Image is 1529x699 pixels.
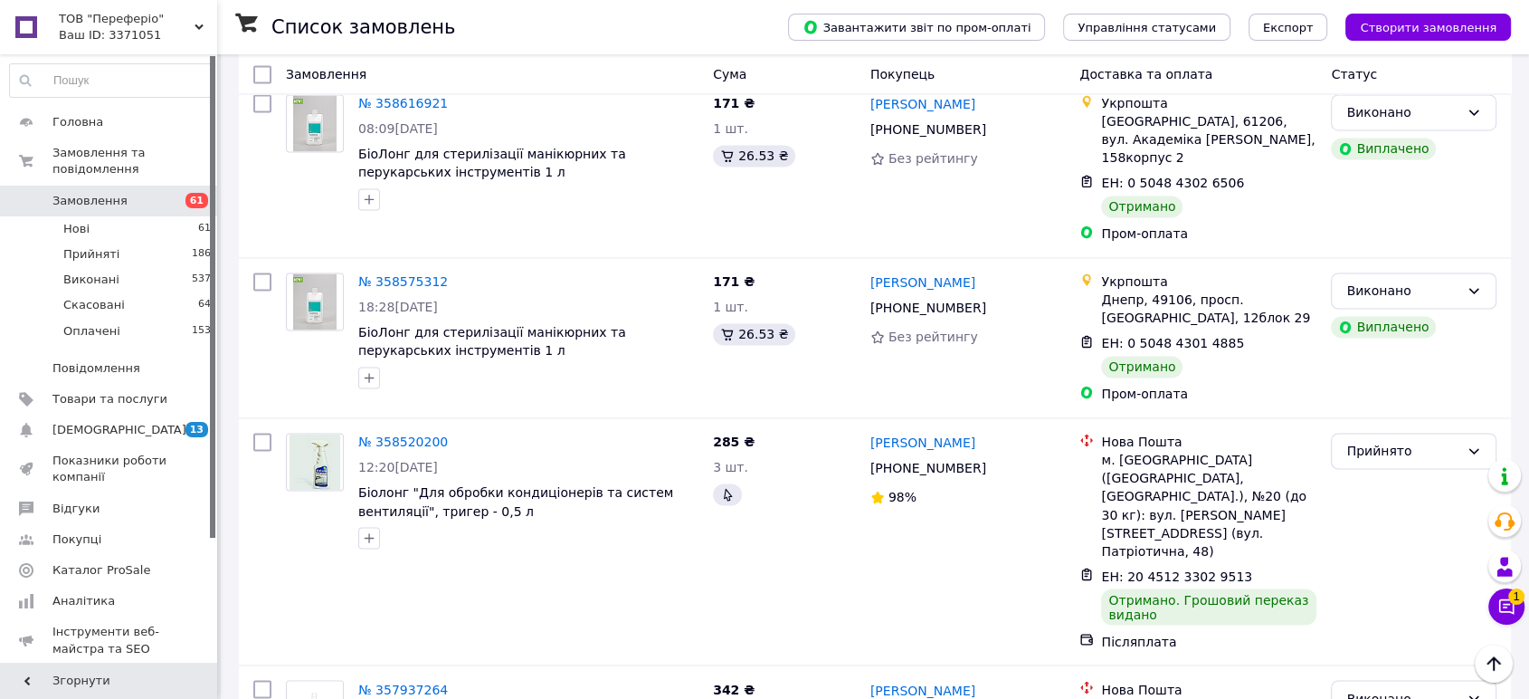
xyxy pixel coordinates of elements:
[1101,569,1252,583] span: ЕН: 20 4512 3302 9513
[59,11,195,27] span: ТОВ "Переферіо"
[870,461,986,475] span: [PHONE_NUMBER]
[52,114,103,130] span: Головна
[293,95,336,151] img: Фото товару
[1346,102,1459,122] div: Виконано
[713,96,755,110] span: 171 ₴
[185,422,208,437] span: 13
[1488,589,1524,625] button: Чат з покупцем1
[888,151,978,166] span: Без рейтингу
[1101,336,1244,350] span: ЕН: 0 5048 4301 4885
[713,67,746,81] span: Cума
[1346,441,1459,461] div: Прийнято
[1101,632,1316,650] div: Післяплата
[358,147,626,179] a: БіоЛонг для стерилізації манікюрних та перукарських інструментів 1 л
[1331,316,1436,338] div: Виплачено
[358,682,448,696] a: № 357937264
[198,221,211,237] span: 61
[888,490,916,504] span: 98%
[1346,281,1459,301] div: Виконано
[1331,67,1377,81] span: Статус
[1101,451,1316,560] div: м. [GEOGRAPHIC_DATA] ([GEOGRAPHIC_DATA], [GEOGRAPHIC_DATA].), №20 (до 30 кг): вул. [PERSON_NAME][...
[63,297,125,313] span: Скасовані
[185,193,208,208] span: 61
[52,624,167,656] span: Інструменти веб-майстра та SEO
[1101,176,1244,190] span: ЕН: 0 5048 4302 6506
[1331,138,1436,159] div: Виплачено
[1101,385,1316,403] div: Пром-оплата
[1475,645,1513,683] button: Наверх
[1101,94,1316,112] div: Укрпошта
[1079,67,1212,81] span: Доставка та оплата
[358,300,438,314] span: 18:28[DATE]
[713,300,748,314] span: 1 шт.
[713,145,795,167] div: 26.53 ₴
[10,64,212,97] input: Пошук
[52,391,167,407] span: Товари та послуги
[271,16,455,38] h1: Список замовлень
[52,422,186,438] span: [DEMOGRAPHIC_DATA]
[870,67,935,81] span: Покупець
[198,297,211,313] span: 64
[713,274,755,289] span: 171 ₴
[52,562,150,579] span: Каталог ProSale
[358,460,438,474] span: 12:20[DATE]
[192,323,211,340] span: 153
[888,330,978,344] span: Без рейтингу
[192,246,211,263] span: 186
[1101,273,1316,291] div: Укрпошта
[1101,356,1182,378] div: Отримано
[788,14,1045,41] button: Завантажити звіт по пром-оплаті
[713,435,755,449] span: 285 ₴
[52,453,167,485] span: Показники роботи компанії
[1360,21,1496,34] span: Створити замовлення
[870,122,986,137] span: [PHONE_NUMBER]
[870,681,975,699] a: [PERSON_NAME]
[870,301,986,315] span: [PHONE_NUMBER]
[358,96,448,110] a: № 358616921
[713,460,748,474] span: 3 шт.
[1063,14,1230,41] button: Управління статусами
[1249,14,1328,41] button: Експорт
[286,433,344,491] a: Фото товару
[870,273,975,292] a: [PERSON_NAME]
[52,501,100,517] span: Відгуки
[1101,291,1316,327] div: Днепр, 49106, просп. [GEOGRAPHIC_DATA], 12блок 29
[52,145,217,177] span: Замовлення та повідомлення
[1345,14,1511,41] button: Створити замовлення
[59,27,217,43] div: Ваш ID: 3371051
[358,325,626,358] a: БіоЛонг для стерилізації манікюрних та перукарських інструментів 1 л
[63,246,119,263] span: Прийняті
[1078,21,1216,34] span: Управління статусами
[1101,225,1316,243] div: Пром-оплата
[358,121,438,136] span: 08:09[DATE]
[1101,589,1316,625] div: Отримано. Грошовий переказ видано
[63,272,119,288] span: Виконані
[293,273,336,330] img: Фото товару
[286,94,344,152] a: Фото товару
[358,485,673,518] a: Біолонг "Для обробки кондиціонерів та систем вентиляції", тригер - 0,5 л
[1101,680,1316,698] div: Нова Пошта
[1101,433,1316,451] div: Нова Пошта
[52,193,128,209] span: Замовлення
[802,19,1030,35] span: Завантажити звіт по пром-оплаті
[870,95,975,113] a: [PERSON_NAME]
[713,682,755,696] span: 342 ₴
[192,272,211,288] span: 537
[1101,112,1316,167] div: [GEOGRAPHIC_DATA], 61206, вул. Академіка [PERSON_NAME], 158корпус 2
[713,121,748,136] span: 1 шт.
[1101,196,1182,217] div: Отримано
[63,323,120,340] span: Оплачені
[1263,21,1314,34] span: Експорт
[713,323,795,345] div: 26.53 ₴
[1327,19,1511,34] a: Створити замовлення
[52,593,115,609] span: Аналітика
[358,274,448,289] a: № 358575312
[63,221,90,237] span: Нові
[52,360,140,377] span: Повідомлення
[286,273,344,330] a: Фото товару
[870,434,975,452] a: [PERSON_NAME]
[290,434,339,490] img: Фото товару
[286,67,366,81] span: Замовлення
